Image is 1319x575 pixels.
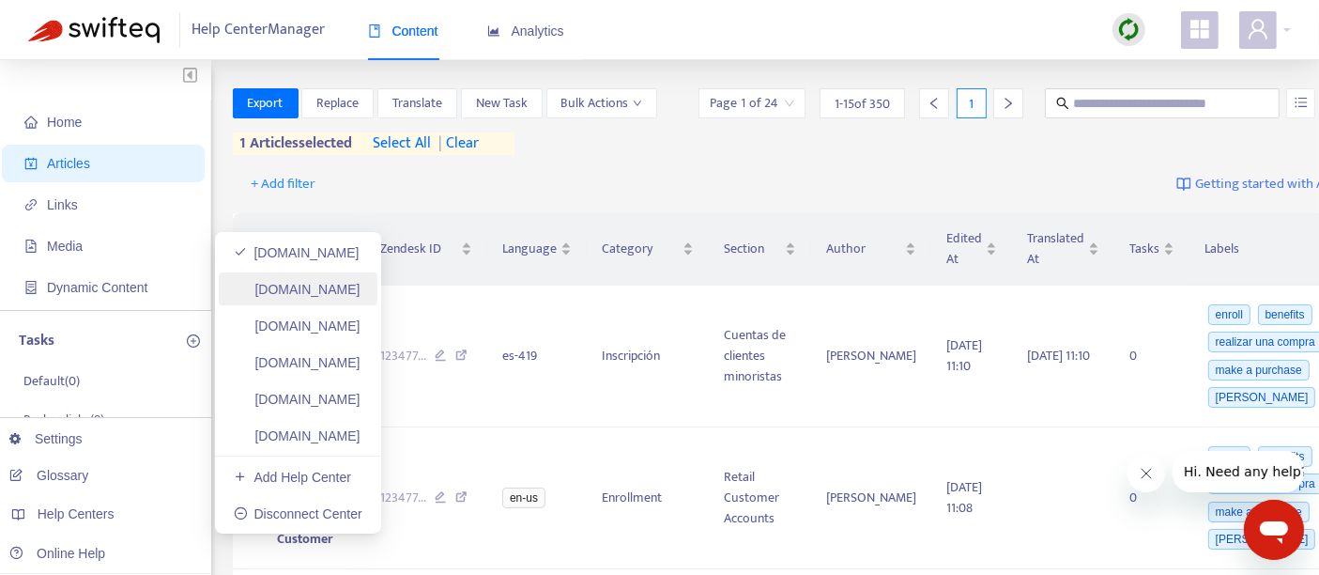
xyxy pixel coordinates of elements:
[1208,529,1316,550] span: [PERSON_NAME]
[11,13,135,28] span: Hi. Need any help?
[1247,18,1269,40] span: user
[432,132,479,155] span: clear
[946,334,982,377] span: [DATE] 11:10
[1012,213,1114,286] th: Translated At
[24,116,38,129] span: home
[461,88,543,118] button: New Task
[1173,451,1304,492] iframe: Message from company
[47,156,90,171] span: Articles
[502,239,557,259] span: Language
[47,239,83,254] span: Media
[1176,177,1191,192] img: image-link
[24,281,38,294] span: container
[1114,213,1189,286] th: Tasks
[248,93,284,114] span: Export
[1056,97,1069,110] span: search
[438,131,442,156] span: |
[1189,18,1211,40] span: appstore
[234,428,360,443] a: [DOMAIN_NAME]
[546,88,657,118] button: Bulk Actionsdown
[1208,502,1310,522] span: make a purchase
[24,240,38,253] span: file-image
[24,157,38,170] span: account-book
[1295,96,1308,109] span: unordered-list
[187,334,200,348] span: plus-circle
[1286,88,1315,118] button: unordered-list
[234,470,351,485] a: Add Help Center
[587,213,709,286] th: Category
[724,239,781,259] span: Section
[234,355,360,370] a: [DOMAIN_NAME]
[301,88,374,118] button: Replace
[957,88,987,118] div: 1
[1002,97,1015,110] span: right
[1258,446,1312,467] span: benefits
[587,286,709,427] td: Inscripción
[234,245,360,260] a: [DOMAIN_NAME]
[487,24,500,38] span: area-chart
[811,213,931,286] th: Author
[374,132,432,155] span: select all
[1117,18,1141,41] img: sync.dc5367851b00ba804db3.png
[9,468,88,483] a: Glossary
[709,286,811,427] td: Cuentas de clientes minoristas
[23,371,80,391] p: Default ( 0 )
[835,94,890,114] span: 1 - 15 of 350
[502,488,545,508] span: en-us
[946,228,982,270] span: Edited At
[233,132,353,155] span: 1 articles selected
[602,239,679,259] span: Category
[561,93,642,114] span: Bulk Actions
[366,213,488,286] th: Zendesk ID
[1208,360,1310,381] span: make a purchase
[19,330,54,352] p: Tasks
[368,23,438,39] span: Content
[381,346,427,366] span: 123477 ...
[476,93,528,114] span: New Task
[234,392,360,407] a: [DOMAIN_NAME]
[381,239,458,259] span: Zendesk ID
[263,213,366,286] th: Title
[1114,427,1189,569] td: 0
[377,88,457,118] button: Translate
[47,280,147,295] span: Dynamic Content
[709,213,811,286] th: Section
[381,488,427,508] span: 123477 ...
[487,23,564,39] span: Analytics
[238,169,330,199] button: + Add filter
[47,197,78,212] span: Links
[9,546,105,561] a: Online Help
[1027,345,1090,366] span: [DATE] 11:10
[24,198,38,211] span: link
[234,282,360,297] a: [DOMAIN_NAME]
[931,213,1012,286] th: Edited At
[587,427,709,569] td: Enrollment
[709,427,811,569] td: Retail Customer Accounts
[946,476,982,519] span: [DATE] 11:08
[9,431,83,446] a: Settings
[38,506,115,521] span: Help Centers
[1027,228,1084,270] span: Translated At
[1244,500,1304,560] iframe: Button to launch messaging window
[811,427,931,569] td: [PERSON_NAME]
[368,24,381,38] span: book
[1127,455,1165,492] iframe: Close message
[633,99,642,108] span: down
[252,173,316,195] span: + Add filter
[487,286,587,427] td: es-419
[47,115,82,130] span: Home
[28,17,160,43] img: Swifteq
[1129,239,1159,259] span: Tasks
[234,506,362,521] a: Disconnect Center
[811,286,931,427] td: [PERSON_NAME]
[23,410,104,429] p: Broken links ( 8 )
[1208,446,1250,467] span: enroll
[928,97,941,110] span: left
[826,239,901,259] span: Author
[487,213,587,286] th: Language
[316,93,359,114] span: Replace
[234,319,360,334] a: [DOMAIN_NAME]
[392,93,442,114] span: Translate
[192,12,326,48] span: Help Center Manager
[1258,304,1312,325] span: benefits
